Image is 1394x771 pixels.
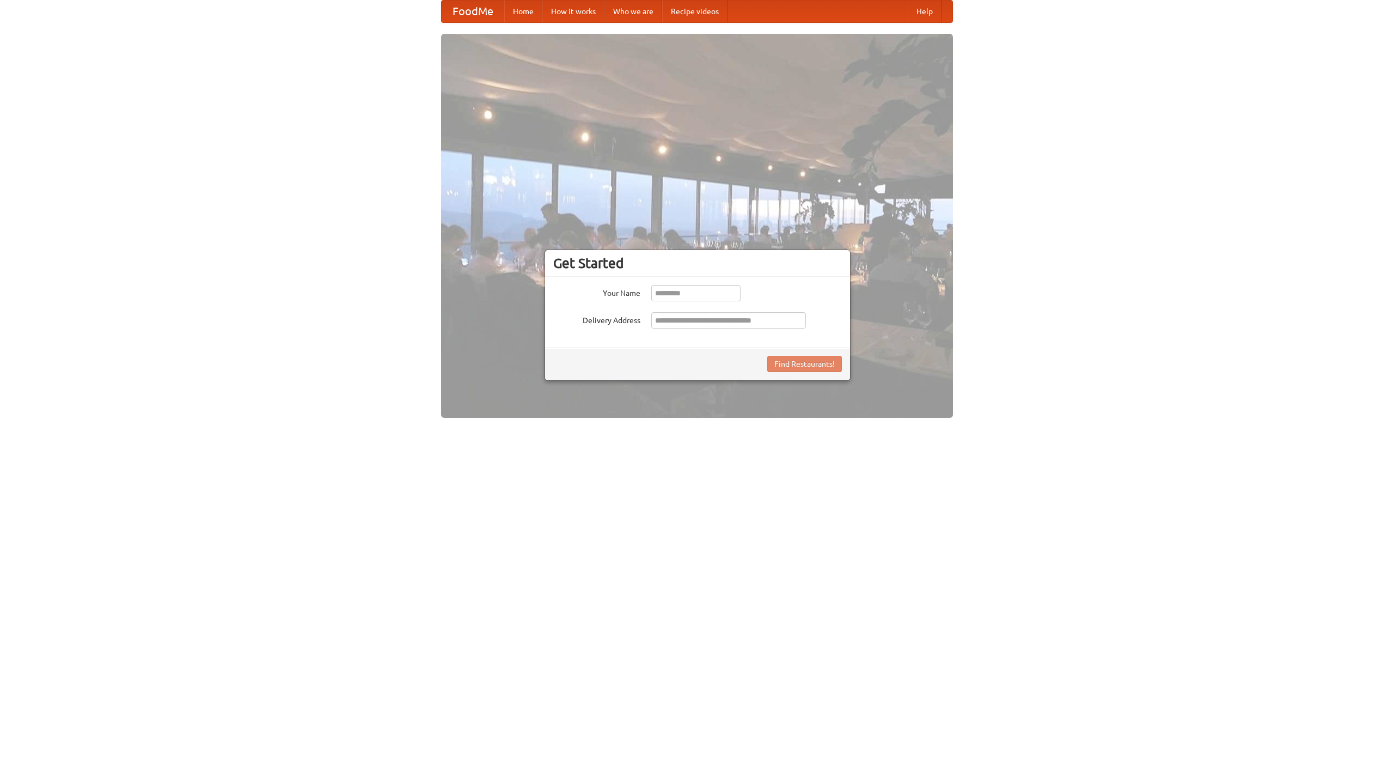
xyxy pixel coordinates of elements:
a: Home [504,1,542,22]
a: FoodMe [442,1,504,22]
a: Help [908,1,941,22]
button: Find Restaurants! [767,356,842,372]
label: Your Name [553,285,640,299]
a: How it works [542,1,604,22]
label: Delivery Address [553,312,640,326]
a: Recipe videos [662,1,727,22]
a: Who we are [604,1,662,22]
h3: Get Started [553,255,842,271]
